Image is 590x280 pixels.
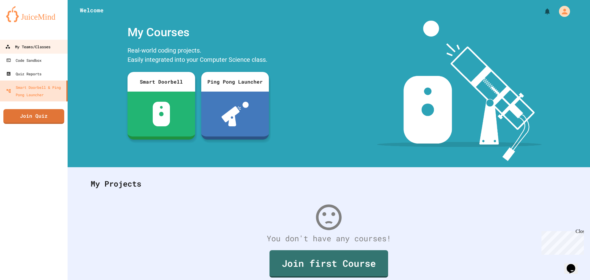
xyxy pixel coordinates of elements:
[3,109,64,124] a: Join Quiz
[222,102,249,126] img: ppl-with-ball.png
[124,21,272,44] div: My Courses
[553,4,572,18] div: My Account
[6,70,41,77] div: Quiz Reports
[377,21,542,161] img: banner-image-my-projects.png
[124,44,272,67] div: Real-world coding projects. Easily integrated into your Computer Science class.
[85,233,573,244] div: You don't have any courses!
[564,255,584,274] iframe: chat widget
[532,6,553,17] div: My Notifications
[6,6,61,22] img: logo-orange.svg
[539,229,584,255] iframe: chat widget
[2,2,42,39] div: Chat with us now!Close
[6,57,41,64] div: Code Sandbox
[269,250,388,278] a: Join first Course
[201,72,269,92] div: Ping Pong Launcher
[5,43,50,51] div: My Teams/Classes
[85,172,573,196] div: My Projects
[6,84,64,98] div: Smart Doorbell & Ping Pong Launcher
[128,72,195,92] div: Smart Doorbell
[153,102,170,126] img: sdb-white.svg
